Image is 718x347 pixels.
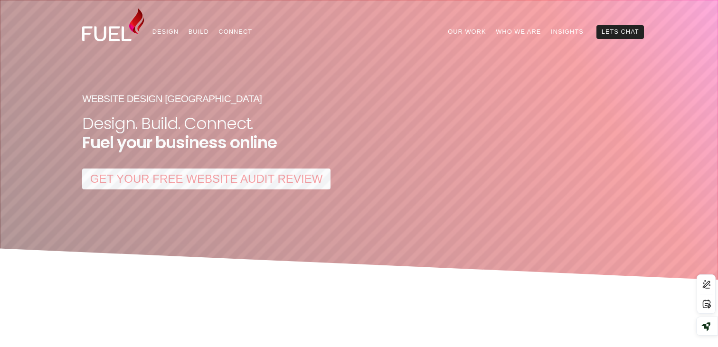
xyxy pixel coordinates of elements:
a: Design [147,25,183,38]
img: Fuel Design Ltd - Website design and development company in North Shore, Auckland [82,8,144,41]
a: Build [183,25,214,38]
a: Our Work [443,25,491,38]
a: Who We Are [491,25,546,38]
a: Lets Chat [596,25,644,38]
a: Insights [546,25,589,38]
a: Connect [214,25,257,38]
